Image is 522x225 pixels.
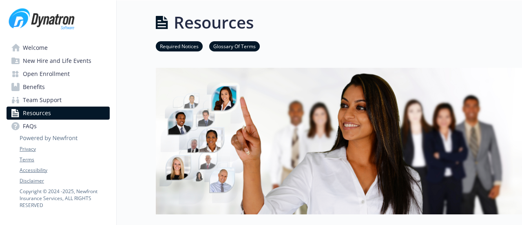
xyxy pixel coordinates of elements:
[156,42,203,50] a: Required Notices
[23,94,62,107] span: Team Support
[20,188,109,209] p: Copyright © 2024 - 2025 , Newfront Insurance Services, ALL RIGHTS RESERVED
[23,67,70,80] span: Open Enrollment
[7,107,110,120] a: Resources
[7,54,110,67] a: New Hire and Life Events
[20,156,109,163] a: Terms
[23,120,37,133] span: FAQs
[20,145,109,153] a: Privacy
[7,67,110,80] a: Open Enrollment
[7,120,110,133] a: FAQs
[7,94,110,107] a: Team Support
[20,177,109,185] a: Disclaimer
[156,68,522,214] img: resources page banner
[23,107,51,120] span: Resources
[23,54,91,67] span: New Hire and Life Events
[23,41,48,54] span: Welcome
[7,41,110,54] a: Welcome
[7,80,110,94] a: Benefits
[174,10,254,35] h1: Resources
[20,167,109,174] a: Accessibility
[209,42,260,50] a: Glossary Of Terms
[23,80,45,94] span: Benefits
